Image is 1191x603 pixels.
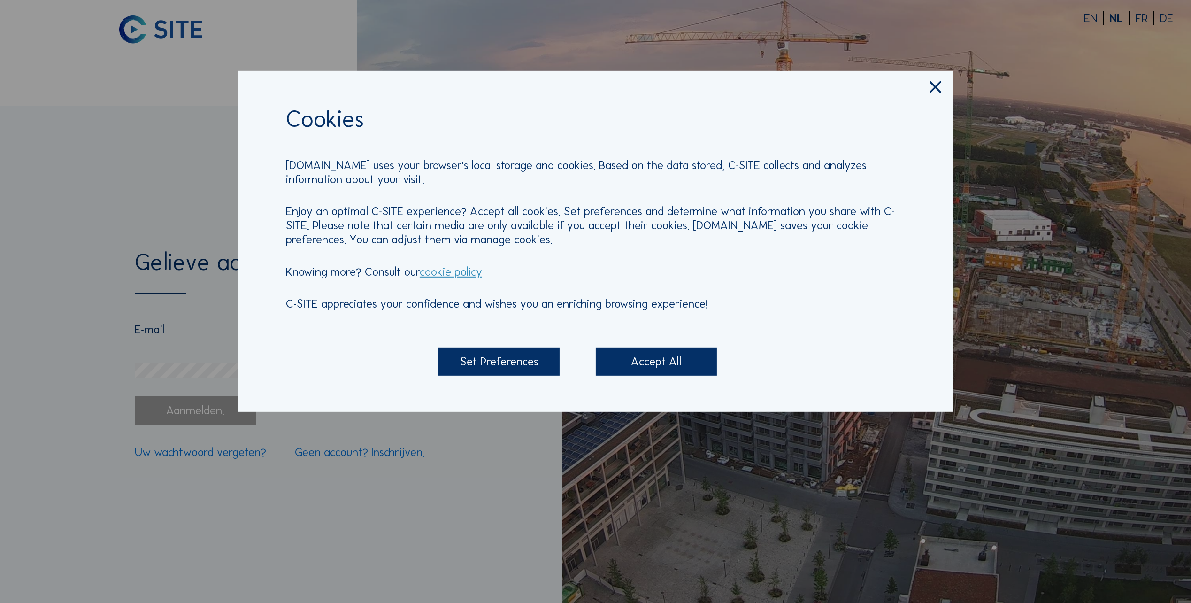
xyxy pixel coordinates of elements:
[286,107,905,139] div: Cookies
[286,158,905,186] p: [DOMAIN_NAME] uses your browser's local storage and cookies. Based on the data stored, C-SITE col...
[420,264,482,279] a: cookie policy
[286,204,905,247] p: Enjoy an optimal C-SITE experience? Accept all cookies. Set preferences and determine what inform...
[286,265,905,279] p: Knowing more? Consult our
[438,347,560,375] div: Set Preferences
[286,297,905,311] p: C-SITE appreciates your confidence and wishes you an enriching browsing experience!
[596,347,717,375] div: Accept All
